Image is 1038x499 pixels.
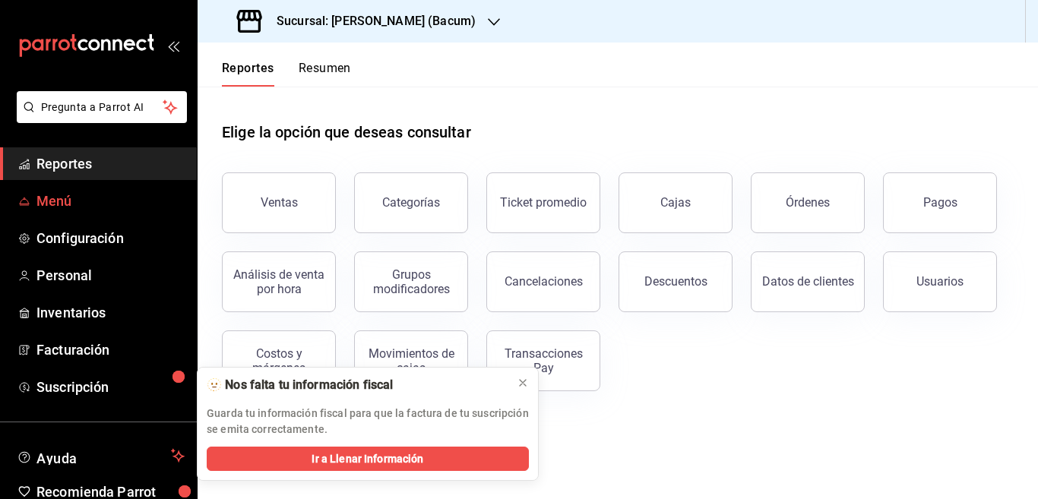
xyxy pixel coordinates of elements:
[786,195,830,210] div: Órdenes
[207,406,529,437] p: Guarda tu información fiscal para que la factura de tu suscripción se emita correctamente.
[486,251,600,312] button: Cancelaciones
[364,346,458,375] div: Movimientos de cajas
[354,172,468,233] button: Categorías
[222,121,471,144] h1: Elige la opción que deseas consultar
[364,267,458,296] div: Grupos modificadores
[222,251,336,312] button: Análisis de venta por hora
[762,274,854,289] div: Datos de clientes
[312,451,423,467] span: Ir a Llenar Información
[751,251,865,312] button: Datos de clientes
[264,12,476,30] h3: Sucursal: [PERSON_NAME] (Bacum)
[36,228,185,248] span: Configuración
[619,251,733,312] button: Descuentos
[486,330,600,391] button: Transacciones Pay
[486,172,600,233] button: Ticket promedio
[500,195,587,210] div: Ticket promedio
[923,195,957,210] div: Pagos
[207,377,505,393] div: 🫥 Nos falta tu información fiscal
[11,110,187,126] a: Pregunta a Parrot AI
[232,267,326,296] div: Análisis de venta por hora
[261,195,298,210] div: Ventas
[36,447,165,465] span: Ayuda
[222,61,274,87] button: Reportes
[916,274,964,289] div: Usuarios
[505,274,583,289] div: Cancelaciones
[299,61,351,87] button: Resumen
[17,91,187,123] button: Pregunta a Parrot AI
[167,39,179,52] button: open_drawer_menu
[644,274,707,289] div: Descuentos
[354,330,468,391] button: Movimientos de cajas
[36,191,185,211] span: Menú
[222,330,336,391] button: Costos y márgenes
[354,251,468,312] button: Grupos modificadores
[382,195,440,210] div: Categorías
[36,377,185,397] span: Suscripción
[207,447,529,471] button: Ir a Llenar Información
[36,265,185,286] span: Personal
[36,302,185,323] span: Inventarios
[232,346,326,375] div: Costos y márgenes
[883,172,997,233] button: Pagos
[660,195,691,210] div: Cajas
[222,61,351,87] div: navigation tabs
[619,172,733,233] button: Cajas
[496,346,590,375] div: Transacciones Pay
[751,172,865,233] button: Órdenes
[36,153,185,174] span: Reportes
[222,172,336,233] button: Ventas
[36,340,185,360] span: Facturación
[41,99,163,115] span: Pregunta a Parrot AI
[883,251,997,312] button: Usuarios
